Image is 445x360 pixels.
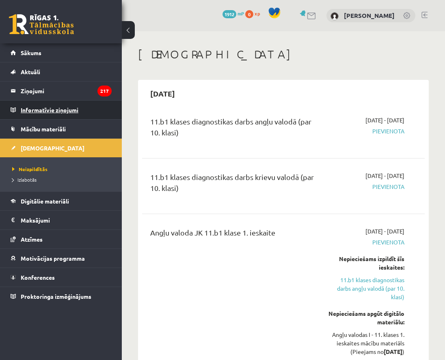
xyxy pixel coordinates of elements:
span: Digitālie materiāli [21,197,69,205]
span: [DATE] - [DATE] [365,227,404,236]
a: Izlabotās [12,176,114,183]
a: [PERSON_NAME] [344,11,395,19]
span: xp [255,10,260,17]
a: Proktoringa izmēģinājums [11,287,112,306]
a: Motivācijas programma [11,249,112,268]
div: 11.b1 klases diagnostikas darbs krievu valodā (par 10. klasi) [150,171,315,197]
a: Ziņojumi217 [11,81,112,100]
span: Izlabotās [12,176,37,183]
span: mP [238,10,244,17]
span: [DATE] - [DATE] [365,116,404,124]
a: Mācību materiāli [11,120,112,138]
strong: [DATE] [384,348,402,355]
span: 1912 [222,10,236,18]
a: Sākums [11,43,112,62]
span: Sākums [21,49,41,56]
a: Informatīvie ziņojumi [11,101,112,119]
a: 0 xp [245,10,264,17]
a: Digitālie materiāli [11,192,112,210]
span: Mācību materiāli [21,125,66,133]
span: Neizpildītās [12,166,48,172]
span: [DEMOGRAPHIC_DATA] [21,144,84,152]
div: Angļu valodas I - 11. klases 1. ieskaites mācību materiāls (Pieejams no ) [328,330,404,356]
legend: Maksājumi [21,211,112,229]
a: 11.b1 klases diagnostikas darbs angļu valodā (par 10. klasi) [328,276,404,301]
a: Rīgas 1. Tālmācības vidusskola [9,14,74,34]
div: Nepieciešams izpildīt šīs ieskaites: [328,255,404,272]
span: Konferences [21,274,55,281]
span: Pievienota [328,238,404,246]
i: 217 [97,86,112,96]
span: Proktoringa izmēģinājums [21,293,91,300]
span: Aktuāli [21,68,40,75]
a: Aktuāli [11,62,112,81]
div: Nepieciešams apgūt digitālo materiālu: [328,309,404,326]
a: Neizpildītās [12,165,114,173]
a: [DEMOGRAPHIC_DATA] [11,139,112,157]
span: 0 [245,10,253,18]
a: Maksājumi [11,211,112,229]
span: Motivācijas programma [21,255,85,262]
span: Pievienota [328,182,404,191]
img: Darja Budkina [331,12,339,20]
a: Atzīmes [11,230,112,249]
div: 11.b1 klases diagnostikas darbs angļu valodā (par 10. klasi) [150,116,315,142]
h2: [DATE] [142,84,183,103]
span: [DATE] - [DATE] [365,171,404,180]
span: Pievienota [328,127,404,135]
a: Konferences [11,268,112,287]
div: Angļu valoda JK 11.b1 klase 1. ieskaite [150,227,315,242]
legend: Ziņojumi [21,81,112,100]
span: Atzīmes [21,236,43,243]
a: 1912 mP [222,10,244,17]
legend: Informatīvie ziņojumi [21,101,112,119]
h1: [DEMOGRAPHIC_DATA] [138,47,429,61]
